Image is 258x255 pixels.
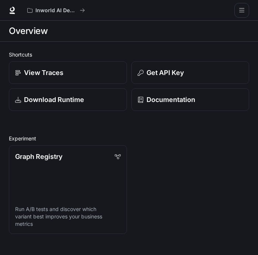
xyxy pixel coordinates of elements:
p: Documentation [147,95,195,105]
p: Get API Key [147,68,184,78]
p: Download Runtime [24,95,84,105]
p: Run A/B tests and discover which variant best improves your business metrics [15,205,121,228]
a: View Traces [9,61,127,84]
p: Graph Registry [15,152,62,161]
h2: Experiment [9,135,249,142]
a: Graph RegistryRun A/B tests and discover which variant best improves your business metrics [9,145,127,234]
button: Get API Key [131,61,250,84]
button: open drawer [234,3,249,18]
h1: Overview [9,24,48,38]
h2: Shortcuts [9,51,249,58]
button: All workspaces [24,3,88,18]
p: Inworld AI Demos [35,7,77,14]
a: Documentation [131,88,250,111]
a: Download Runtime [9,88,127,111]
p: View Traces [24,68,63,78]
